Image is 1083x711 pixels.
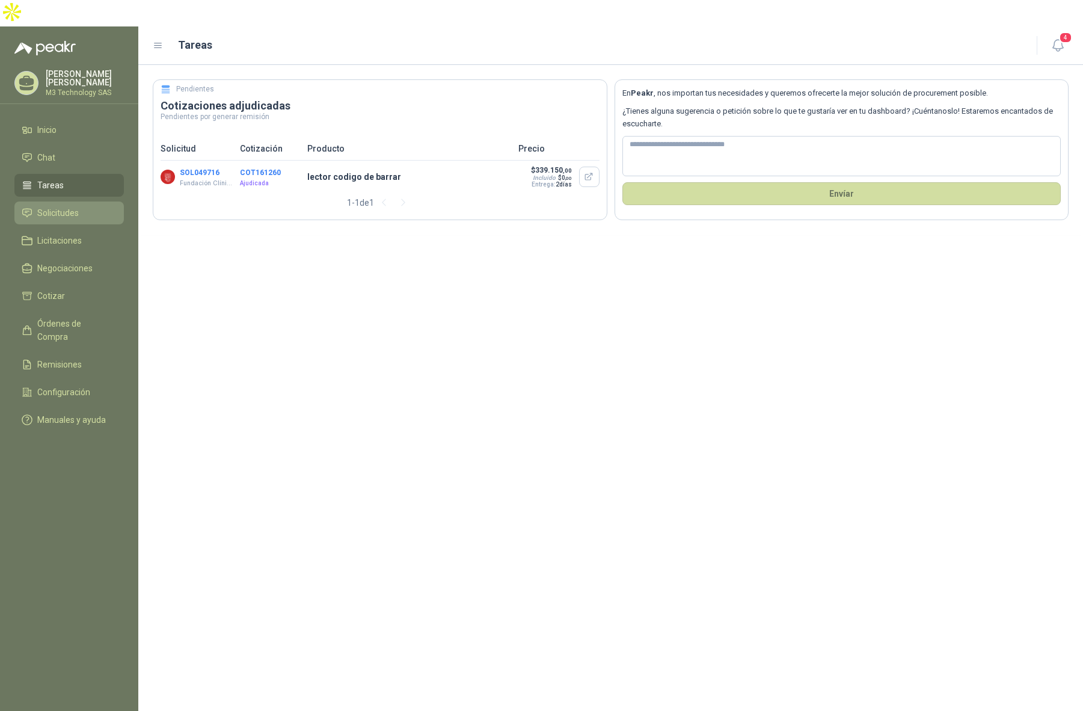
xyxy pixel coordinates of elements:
p: [PERSON_NAME] [PERSON_NAME] [46,70,124,87]
h1: Tareas [178,37,212,54]
a: Remisiones [14,353,124,376]
span: Solicitudes [37,206,79,220]
p: Precio [518,142,600,155]
span: Manuales y ayuda [37,413,106,426]
span: Remisiones [37,358,82,371]
p: Ajudicada [240,179,300,188]
a: Cotizar [14,285,124,307]
span: Órdenes de Compra [37,317,112,343]
button: COT161260 [240,168,281,177]
span: $ [558,174,572,181]
div: Incluido [533,174,556,181]
span: 339.150 [535,166,572,174]
span: 4 [1059,32,1072,43]
button: SOL049716 [180,168,219,177]
p: lector codigo de barrar [307,170,511,183]
h5: Pendientes [176,84,214,95]
a: Configuración [14,381,124,404]
span: Licitaciones [37,234,82,247]
a: Órdenes de Compra [14,312,124,348]
span: Inicio [37,123,57,137]
span: Configuración [37,386,90,399]
a: Solicitudes [14,202,124,224]
p: M3 Technology SAS [46,89,124,96]
a: Inicio [14,118,124,141]
span: Negociaciones [37,262,93,275]
p: Solicitud [161,142,233,155]
span: ,00 [565,176,572,181]
p: Entrega: [530,181,572,188]
h3: Cotizaciones adjudicadas [161,99,600,113]
p: Producto [307,142,511,155]
span: 0 [562,174,572,181]
span: Tareas [37,179,64,192]
button: 4 [1047,35,1069,57]
img: Company Logo [161,170,175,184]
img: Logo peakr [14,41,76,55]
b: Peakr [631,88,654,97]
span: 2 días [556,181,572,188]
a: Manuales y ayuda [14,408,124,431]
div: 1 - 1 de 1 [347,193,413,212]
a: Tareas [14,174,124,197]
p: Pendientes por generar remisión [161,113,600,120]
p: En , nos importan tus necesidades y queremos ofrecerte la mejor solución de procurement posible. [622,87,1061,99]
span: Cotizar [37,289,65,303]
a: Chat [14,146,124,169]
p: $ [530,166,572,174]
a: Negociaciones [14,257,124,280]
a: Licitaciones [14,229,124,252]
button: Envíar [622,182,1061,205]
p: Fundación Clínica Shaio [180,179,235,188]
p: Cotización [240,142,300,155]
p: ¿Tienes alguna sugerencia o petición sobre lo que te gustaría ver en tu dashboard? ¡Cuéntanoslo! ... [622,105,1061,130]
span: Chat [37,151,55,164]
span: ,00 [563,167,572,174]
